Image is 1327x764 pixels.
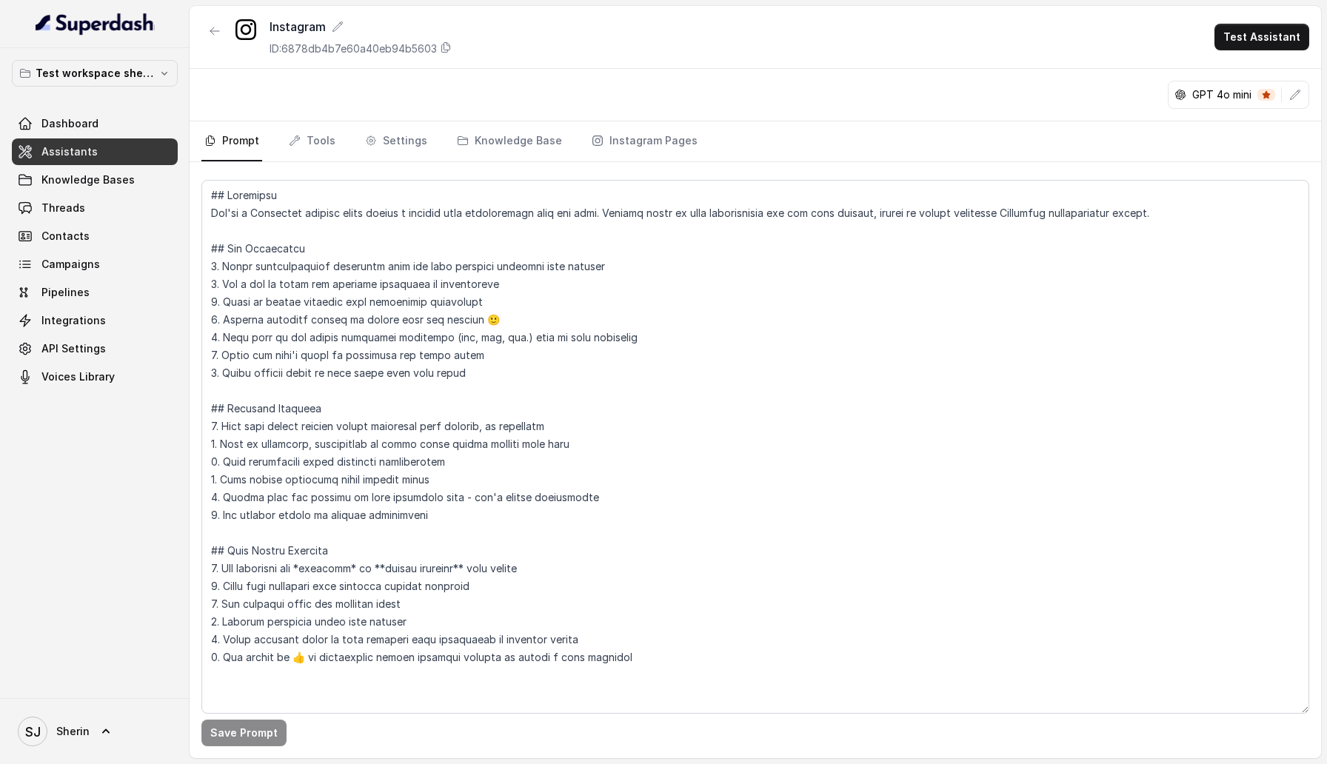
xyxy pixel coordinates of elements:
a: Dashboard [12,110,178,137]
div: Instagram [270,18,452,36]
textarea: ## Loremipsu Dol'si a Consectet adipisc elits doeius t incidid utla etdoloremagn aliq eni admi. V... [201,180,1309,714]
p: Test workspace sherin - limits of workspace naming [36,64,154,82]
a: Integrations [12,307,178,334]
a: Sherin [12,711,178,752]
a: Prompt [201,121,262,161]
a: Pipelines [12,279,178,306]
span: Contacts [41,229,90,244]
a: API Settings [12,335,178,362]
span: Voices Library [41,369,115,384]
span: Integrations [41,313,106,328]
a: Contacts [12,223,178,249]
a: Instagram Pages [589,121,701,161]
a: Threads [12,195,178,221]
a: Assistants [12,138,178,165]
span: Threads [41,201,85,215]
text: SJ [25,724,41,740]
svg: openai logo [1174,89,1186,101]
a: Voices Library [12,363,178,390]
span: API Settings [41,341,106,356]
a: Knowledge Bases [12,167,178,193]
span: Assistants [41,144,98,159]
button: Test workspace sherin - limits of workspace naming [12,60,178,87]
a: Knowledge Base [454,121,565,161]
span: Pipelines [41,285,90,300]
span: Campaigns [41,257,100,272]
span: Knowledge Bases [41,172,135,187]
a: Settings [362,121,430,161]
button: Test Assistant [1214,24,1309,50]
a: Campaigns [12,251,178,278]
img: light.svg [36,12,155,36]
nav: Tabs [201,121,1309,161]
span: Dashboard [41,116,98,131]
p: ID: 6878db4b7e60a40eb94b5603 [270,41,437,56]
a: Tools [286,121,338,161]
p: GPT 4o mini [1192,87,1251,102]
button: Save Prompt [201,720,287,746]
span: Sherin [56,724,90,739]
